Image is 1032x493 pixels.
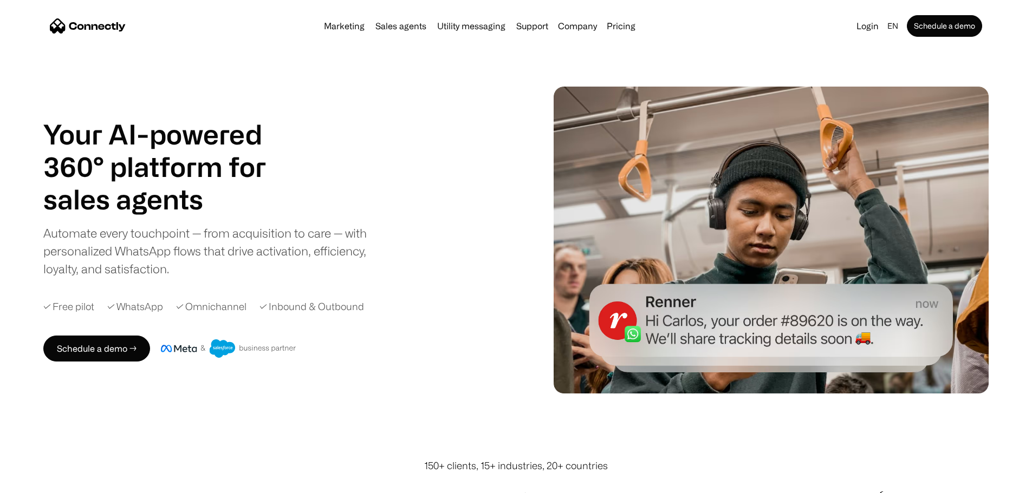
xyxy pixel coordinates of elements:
[22,474,65,489] ul: Language list
[176,299,246,314] div: ✓ Omnichannel
[558,18,597,34] div: Company
[371,22,431,30] a: Sales agents
[907,15,982,37] a: Schedule a demo
[11,473,65,489] aside: Language selected: English
[43,183,293,215] div: carousel
[43,336,150,361] a: Schedule a demo →
[320,22,369,30] a: Marketing
[43,224,385,278] div: Automate every touchpoint — from acquisition to care — with personalized WhatsApp flows that driv...
[852,18,883,34] a: Login
[161,339,296,358] img: Meta and Salesforce business partner badge.
[512,22,553,30] a: Support
[43,183,293,215] h1: sales agents
[433,22,510,30] a: Utility messaging
[602,22,640,30] a: Pricing
[424,458,608,473] div: 150+ clients, 15+ industries, 20+ countries
[43,299,94,314] div: ✓ Free pilot
[883,18,905,34] div: en
[107,299,163,314] div: ✓ WhatsApp
[887,18,898,34] div: en
[259,299,364,314] div: ✓ Inbound & Outbound
[50,18,126,34] a: home
[43,118,293,183] h1: Your AI-powered 360° platform for
[555,18,600,34] div: Company
[43,183,293,215] div: 1 of 4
